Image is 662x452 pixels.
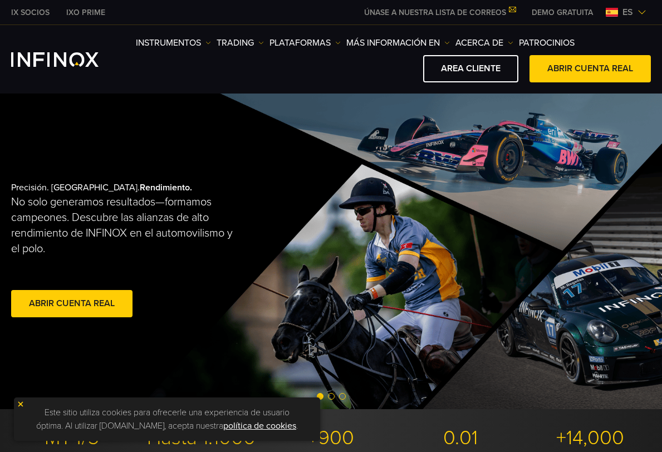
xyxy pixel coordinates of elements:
a: política de cookies [223,420,296,431]
a: PLATAFORMAS [269,36,341,50]
p: +14,000 [529,426,651,450]
a: TRADING [217,36,264,50]
a: INFINOX [58,7,114,18]
a: INFINOX [3,7,58,18]
a: INFINOX MENU [523,7,601,18]
a: Patrocinios [519,36,575,50]
span: es [618,6,638,19]
img: yellow close icon [17,400,24,408]
a: INFINOX Logo [11,52,125,67]
a: AREA CLIENTE [423,55,518,82]
strong: Rendimiento. [140,182,192,193]
a: Más información en [346,36,450,50]
div: Precisión. [GEOGRAPHIC_DATA]. [11,139,299,363]
a: ACERCA DE [455,36,513,50]
p: Este sitio utiliza cookies para ofrecerle una experiencia de usuario óptima. Al utilizar [DOMAIN_... [19,403,315,435]
span: Go to slide 3 [339,393,346,400]
p: 0.01 [400,426,521,450]
p: MT4/5 [11,426,133,450]
span: Go to slide 2 [328,393,335,400]
a: Abrir cuenta real [11,290,133,317]
a: Instrumentos [136,36,211,50]
p: +900 [271,426,392,450]
p: No solo generamos resultados—formamos campeones. Descubre las alianzas de alto rendimiento de INF... [11,194,242,257]
a: ÚNASE A NUESTRA LISTA DE CORREOS [356,8,523,17]
a: ABRIR CUENTA REAL [529,55,651,82]
span: Go to slide 1 [317,393,323,400]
